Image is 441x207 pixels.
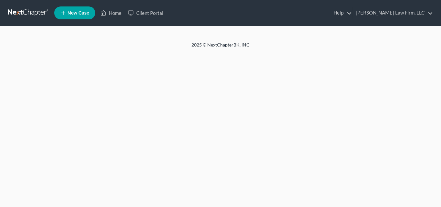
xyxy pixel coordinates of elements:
div: 2025 © NextChapterBK, INC [36,42,405,53]
new-legal-case-button: New Case [54,6,95,19]
a: Help [330,7,352,19]
a: Client Portal [125,7,167,19]
a: [PERSON_NAME] Law Firm, LLC [353,7,433,19]
a: Home [97,7,125,19]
